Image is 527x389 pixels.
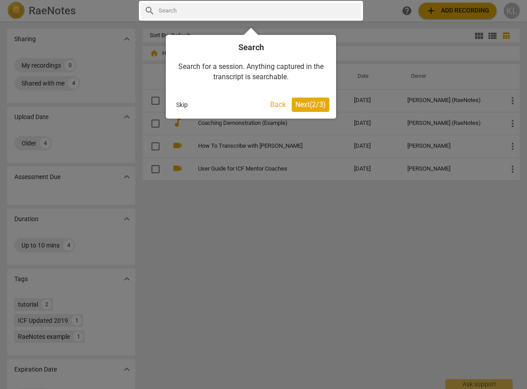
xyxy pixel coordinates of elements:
span: Next ( 2 / 3 ) [295,100,326,109]
div: Search for a session. Anything captured in the transcript is searchable. [173,53,329,91]
h4: Search [173,42,329,53]
button: Skip [173,98,191,111]
button: Back [267,98,289,112]
button: Next [292,98,329,112]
